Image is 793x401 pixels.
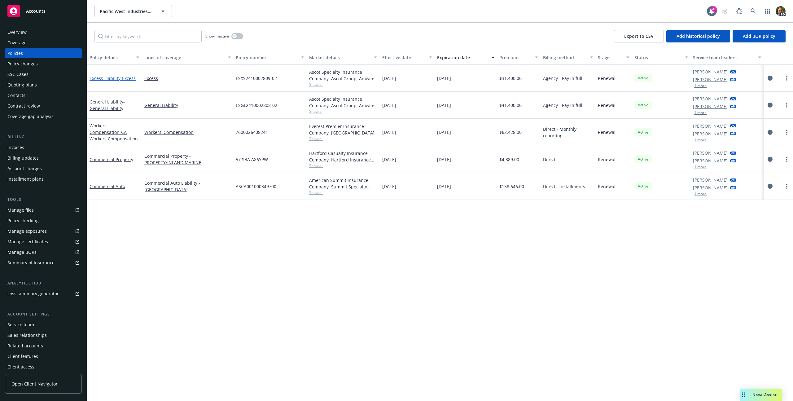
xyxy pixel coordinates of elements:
div: Billing method [543,54,586,61]
button: 1 more [694,192,707,196]
div: Market details [309,54,370,61]
div: Premium [499,54,532,61]
span: [DATE] [437,183,451,190]
button: Market details [307,50,380,65]
div: Everest Premier Insurance Company, [GEOGRAPHIC_DATA] [309,123,377,136]
a: Manage files [5,205,82,215]
a: Excess [144,75,231,82]
span: [DATE] [437,102,451,108]
span: Direct - Monthly reporting [543,126,593,139]
span: Show all [309,136,377,141]
button: 1 more [694,138,707,142]
span: - Excess [120,75,136,81]
span: Show all [309,82,377,87]
div: 31 [711,6,717,12]
a: [PERSON_NAME] [693,76,728,83]
a: Billing updates [5,153,82,163]
span: Direct [543,156,555,163]
span: $158,646.00 [499,183,524,190]
a: Invoices [5,143,82,152]
div: Policy checking [7,216,39,226]
span: Renewal [598,183,616,190]
a: Client features [5,351,82,361]
button: Add BOR policy [733,30,786,42]
a: [PERSON_NAME] [693,130,728,137]
button: 1 more [694,84,707,88]
div: Stage [598,54,623,61]
span: ESXS2410002809-02 [236,75,277,82]
div: Contacts [7,90,25,100]
a: Policy changes [5,59,82,69]
div: Tools [5,196,82,203]
button: Expiration date [435,50,497,65]
div: Manage exposures [7,226,47,236]
a: Start snowing [719,5,731,17]
a: more [783,183,791,190]
div: Service team [7,320,34,330]
div: Expiration date [437,54,488,61]
a: Contract review [5,101,82,111]
span: [DATE] [382,75,396,82]
a: more [783,101,791,109]
a: Commercial Property [90,156,133,162]
button: Status [632,50,690,65]
span: [DATE] [382,156,396,163]
a: [PERSON_NAME] [693,123,728,129]
a: Related accounts [5,341,82,351]
span: Active [637,156,649,162]
div: Related accounts [7,341,43,351]
div: Billing [5,134,82,140]
span: [DATE] [382,129,396,135]
a: [PERSON_NAME] [693,184,728,191]
a: [PERSON_NAME] [693,177,728,183]
button: Add historical policy [666,30,730,42]
span: $62,428.00 [499,129,522,135]
span: Renewal [598,102,616,108]
div: Loss summary generator [7,289,59,299]
a: [PERSON_NAME] [693,103,728,110]
a: circleInformation [766,74,774,82]
div: SSC Cases [7,69,28,79]
div: Contract review [7,101,40,111]
button: Pacific West Industries, Inc. [94,5,172,17]
a: [PERSON_NAME] [693,150,728,156]
span: Add BOR policy [743,33,775,39]
div: Account charges [7,164,42,174]
div: Manage certificates [7,237,48,247]
button: Lines of coverage [142,50,233,65]
button: 1 more [694,165,707,169]
a: Accounts [5,2,82,20]
a: Client access [5,362,82,372]
div: Client access [7,362,34,372]
a: Coverage gap analysis [5,112,82,121]
a: Commercial Auto Liability - [GEOGRAPHIC_DATA] [144,180,231,193]
span: Open Client Navigator [11,381,58,387]
span: Active [637,130,649,135]
a: Commercial Property - PROPERTY/INLAND MARINE [144,153,231,166]
div: Overview [7,27,27,37]
div: Policy changes [7,59,38,69]
div: Sales relationships [7,330,47,340]
a: [PERSON_NAME] [693,95,728,102]
span: Show all [309,190,377,195]
div: Installment plans [7,174,44,184]
a: Report a Bug [733,5,745,17]
a: Sales relationships [5,330,82,340]
div: Ascot Specialty Insurance Company, Ascot Group, Amwins [309,96,377,109]
span: $41,400.00 [499,102,522,108]
a: more [783,156,791,163]
span: $4,389.00 [499,156,519,163]
a: General Liability [90,99,125,111]
a: more [783,129,791,136]
img: photo [776,6,786,16]
div: Account settings [5,311,82,317]
a: Manage exposures [5,226,82,236]
a: Quoting plans [5,80,82,90]
div: Drag to move [740,389,747,401]
span: Pacific West Industries, Inc. [100,8,153,15]
div: Coverage gap analysis [7,112,54,121]
span: Active [637,75,649,81]
div: Status [634,54,681,61]
a: circleInformation [766,156,774,163]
